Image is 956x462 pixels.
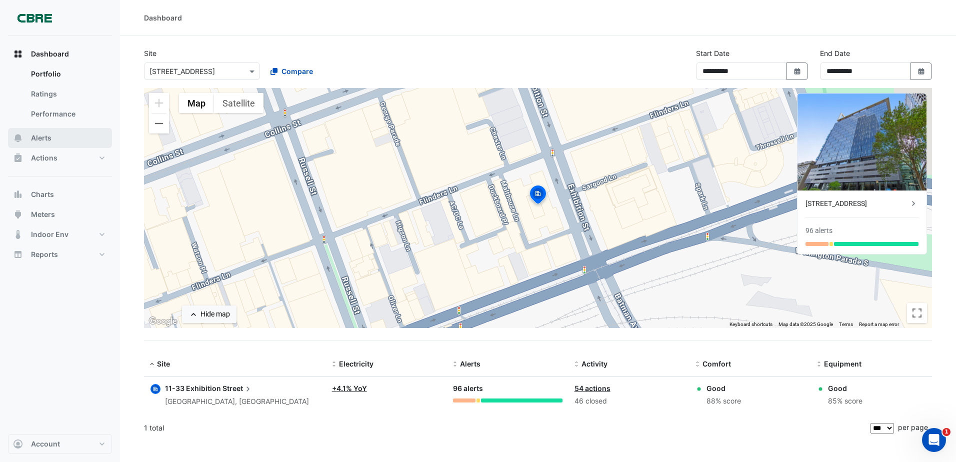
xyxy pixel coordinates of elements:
app-icon: Reports [13,249,23,259]
div: 46 closed [574,395,683,407]
span: per page [898,423,928,431]
img: 11-33 Exhibition Street [797,93,926,190]
button: Zoom in [149,93,169,113]
div: 88% score [706,395,741,407]
button: Toggle fullscreen view [907,303,927,323]
div: 85% score [828,395,862,407]
a: Performance [23,104,112,124]
a: +4.1% YoY [332,384,367,392]
button: Keyboard shortcuts [729,321,772,328]
span: Alerts [31,133,51,143]
span: Compare [281,66,313,76]
app-icon: Indoor Env [13,229,23,239]
div: Dashboard [144,12,182,23]
a: Portfolio [23,64,112,84]
button: Compare [264,62,319,80]
span: Indoor Env [31,229,68,239]
span: Reports [31,249,58,259]
app-icon: Alerts [13,133,23,143]
div: Dashboard [8,64,112,128]
label: Start Date [696,48,729,58]
button: Actions [8,148,112,168]
div: [STREET_ADDRESS] [805,198,908,209]
div: 96 alerts [453,383,562,394]
app-icon: Actions [13,153,23,163]
button: Account [8,434,112,454]
a: Open this area in Google Maps (opens a new window) [146,315,179,328]
img: Google [146,315,179,328]
button: Show street map [179,93,214,113]
span: Activity [581,359,607,368]
button: Zoom out [149,113,169,133]
fa-icon: Select Date [793,67,802,75]
span: Account [31,439,60,449]
div: 1 total [144,415,868,440]
span: 1 [942,428,950,436]
app-icon: Dashboard [13,49,23,59]
span: Alerts [460,359,480,368]
fa-icon: Select Date [917,67,926,75]
span: 11-33 Exhibition [165,384,221,392]
span: Meters [31,209,55,219]
a: 54 actions [574,384,610,392]
a: Report a map error [859,321,899,327]
button: Indoor Env [8,224,112,244]
span: Actions [31,153,57,163]
span: Map data ©2025 Google [778,321,833,327]
span: Street [222,383,253,394]
img: site-pin-selected.svg [527,184,549,208]
span: Equipment [824,359,861,368]
app-icon: Meters [13,209,23,219]
img: Company Logo [12,8,57,28]
span: Dashboard [31,49,69,59]
button: Show satellite imagery [214,93,263,113]
div: Good [828,383,862,393]
button: Reports [8,244,112,264]
div: 96 alerts [805,225,832,236]
div: [GEOGRAPHIC_DATA], [GEOGRAPHIC_DATA] [165,396,309,407]
a: Terms (opens in new tab) [839,321,853,327]
button: Charts [8,184,112,204]
div: Good [706,383,741,393]
iframe: Intercom live chat [922,428,946,452]
button: Dashboard [8,44,112,64]
button: Alerts [8,128,112,148]
span: Charts [31,189,54,199]
span: Site [157,359,170,368]
label: End Date [820,48,850,58]
div: Hide map [200,309,230,319]
span: Comfort [702,359,731,368]
span: Electricity [339,359,373,368]
button: Hide map [182,305,236,323]
a: Ratings [23,84,112,104]
label: Site [144,48,156,58]
button: Meters [8,204,112,224]
app-icon: Charts [13,189,23,199]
